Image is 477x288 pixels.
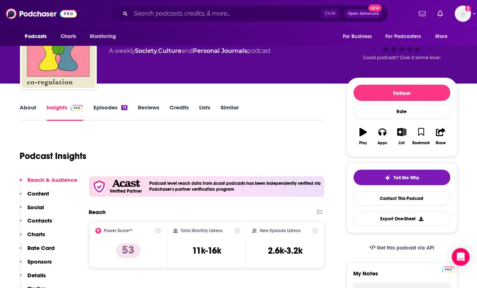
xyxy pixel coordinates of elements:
[20,204,44,217] button: Social
[354,211,450,226] button: Export One-Sheet
[170,104,189,121] a: Credits
[20,30,57,44] button: open menu
[354,104,450,119] div: Rate
[71,105,84,111] img: Podchaser Pro
[354,123,373,150] button: Play
[61,31,76,42] span: Charts
[452,248,470,266] div: Open Intercom Messenger
[430,30,457,44] button: open menu
[386,31,421,42] span: For Podcasters
[138,104,159,121] a: Reviews
[392,123,411,150] button: List
[92,179,106,194] img: verfied icon
[90,31,116,42] span: Monitoring
[110,189,142,193] h5: Verified Partner
[435,31,448,42] span: More
[192,245,221,256] h3: 11k-16k
[321,9,339,18] span: Ctrl K
[47,104,84,121] a: InsightsPodchaser Pro
[368,4,382,11] span: New
[385,175,391,181] img: tell me why sparkle
[109,47,271,55] div: A weekly podcast
[381,30,432,44] button: open menu
[436,141,446,145] div: Share
[28,176,78,183] p: Reach & Audience
[455,6,471,22] button: Show profile menu
[416,7,429,20] a: Show notifications dropdown
[89,209,106,216] h2: Reach
[338,30,381,44] button: open menu
[393,175,419,181] span: Tell Me Why
[378,141,387,145] div: Apps
[150,181,322,192] h4: Podcast level reach data from Acast podcasts has been independently verified via Podchaser's part...
[455,6,471,22] img: User Profile
[412,141,430,145] div: Bookmark
[364,239,440,257] a: Get this podcast via API
[28,258,52,265] p: Sponsors
[377,245,434,251] span: Get this podcast via API
[435,7,446,20] a: Show notifications dropdown
[343,31,372,42] span: For Business
[20,244,55,258] button: Rate Card
[135,47,157,54] a: Society
[193,47,248,54] a: Personal Journals
[199,104,210,121] a: Lists
[354,270,450,283] label: My Notes
[20,104,37,121] a: About
[121,105,127,110] div: 13
[28,272,46,279] p: Details
[20,258,52,272] button: Sponsors
[465,6,471,11] svg: Add a profile image
[20,176,78,190] button: Reach & Audience
[93,104,127,121] a: Episodes13
[85,30,126,44] button: open menu
[359,141,367,145] div: Play
[28,204,44,211] p: Social
[159,47,182,54] a: Culture
[110,5,388,22] div: Search podcasts, credits, & more...
[455,6,471,22] span: Logged in as RiverheadPublicity
[363,55,441,60] span: Good podcast? Give it some love!
[6,7,77,21] img: Podchaser - Follow, Share and Rate Podcasts
[354,170,450,185] button: tell me why sparkleTell Me Why
[20,231,45,244] button: Charts
[221,104,239,121] a: Similar
[25,31,47,42] span: Podcasts
[373,123,392,150] button: Apps
[20,272,46,285] button: Details
[28,231,45,238] p: Charts
[116,243,140,258] p: 53
[354,191,450,206] a: Contact This Podcast
[182,47,193,54] span: and
[260,228,300,233] h2: New Episode Listens
[345,9,382,18] button: Open AdvancedNew
[28,244,55,251] p: Rate Card
[181,228,222,233] h2: Total Monthly Listens
[399,141,405,145] div: List
[56,30,81,44] a: Charts
[442,267,455,272] img: Podchaser Pro
[412,123,431,150] button: Bookmark
[20,217,52,231] button: Contacts
[131,8,321,20] input: Search podcasts, credits, & more...
[431,123,450,150] button: Share
[268,245,303,256] h3: 2.6k-3.2k
[112,180,140,187] img: Acast
[442,265,455,272] a: Pro website
[20,190,50,204] button: Content
[28,217,52,224] p: Contacts
[104,228,133,233] h2: Power Score™
[348,12,379,16] span: Open Advanced
[21,14,95,88] img: co-regulation
[20,150,87,162] h1: Podcast Insights
[157,47,159,54] span: ,
[28,190,50,197] p: Content
[354,85,450,101] button: Follow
